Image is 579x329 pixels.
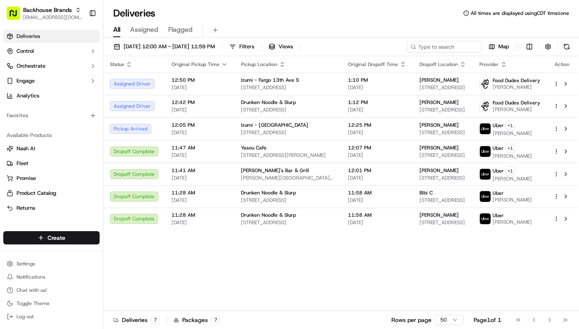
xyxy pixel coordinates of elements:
[480,78,491,89] img: food_dudes.png
[241,144,267,151] span: Yasou Cafe
[419,175,466,181] span: [STREET_ADDRESS]
[505,144,515,153] button: +1
[17,145,35,152] span: Nash AI
[493,219,532,225] span: [PERSON_NAME]
[493,77,540,84] span: Food Dudes Delivery
[23,6,72,14] button: Backhouse Brands
[7,189,96,197] a: Product Catalog
[3,187,100,200] button: Product Catalog
[113,7,155,20] h1: Deliveries
[241,197,335,204] span: [STREET_ADDRESS]
[419,129,466,136] span: [STREET_ADDRESS]
[348,84,406,91] span: [DATE]
[23,14,82,21] button: [EMAIL_ADDRESS][DOMAIN_NAME]
[241,84,335,91] span: [STREET_ADDRESS]
[110,61,124,68] span: Status
[172,99,228,106] span: 12:42 PM
[3,231,100,244] button: Create
[419,84,466,91] span: [STREET_ADDRESS]
[493,153,532,159] span: [PERSON_NAME]
[7,145,96,152] a: Nash AI
[241,189,296,196] span: Drunken Noodle & Slurp
[241,61,277,68] span: Pickup Location
[279,43,293,50] span: Views
[130,25,158,35] span: Assigned
[172,175,228,181] span: [DATE]
[493,168,504,174] span: Uber
[226,41,258,52] button: Filters
[348,167,406,174] span: 12:01 PM
[485,41,513,52] button: Map
[172,107,228,113] span: [DATE]
[265,41,297,52] button: Views
[124,43,215,50] span: [DATE] 12:00 AM - [DATE] 11:59 PM
[348,175,406,181] span: [DATE]
[241,212,296,218] span: Drunken Noodle & Slurp
[493,122,504,129] span: Uber
[471,10,569,17] span: All times are displayed using CDT timezone
[3,59,100,73] button: Orchestrate
[7,160,96,167] a: Fleet
[419,144,459,151] span: [PERSON_NAME]
[348,122,406,128] span: 12:25 PM
[480,191,491,202] img: uber-new-logo.jpeg
[110,41,219,52] button: [DATE] 12:00 AM - [DATE] 11:59 PM
[493,106,540,113] span: [PERSON_NAME]
[17,77,35,85] span: Engage
[505,121,515,130] button: +1
[3,271,100,283] button: Notifications
[17,47,34,55] span: Control
[348,144,406,151] span: 12:07 PM
[241,77,299,83] span: Izumi - Fargo 13th Ave S
[3,142,100,155] button: Nash AI
[348,61,398,68] span: Original Dropoff Time
[419,122,459,128] span: [PERSON_NAME]
[17,274,45,280] span: Notifications
[239,43,254,50] span: Filters
[3,172,100,185] button: Promise
[493,196,532,203] span: [PERSON_NAME]
[419,99,459,106] span: [PERSON_NAME]
[493,130,532,137] span: [PERSON_NAME]
[553,61,571,68] div: Action
[3,109,100,122] div: Favorites
[480,123,491,134] img: uber-new-logo.jpeg
[419,189,433,196] span: Bibi C
[3,3,86,23] button: Backhouse Brands[EMAIL_ADDRESS][DOMAIN_NAME]
[17,92,39,99] span: Analytics
[168,25,193,35] span: Flagged
[493,99,540,106] span: Food Dudes Delivery
[172,144,228,151] span: 11:47 AM
[348,107,406,113] span: [DATE]
[174,316,220,324] div: Packages
[3,74,100,88] button: Engage
[348,212,406,218] span: 11:58 AM
[348,189,406,196] span: 11:58 AM
[419,152,466,159] span: [STREET_ADDRESS]
[17,313,33,320] span: Log out
[493,175,532,182] span: [PERSON_NAME]
[479,61,499,68] span: Provider
[3,311,100,322] button: Log out
[172,189,228,196] span: 11:28 AM
[241,219,335,226] span: [STREET_ADDRESS]
[561,41,572,52] button: Refresh
[7,204,96,212] a: Returns
[113,316,160,324] div: Deliveries
[419,77,459,83] span: [PERSON_NAME]
[3,89,100,102] a: Analytics
[17,175,36,182] span: Promise
[391,316,431,324] p: Rows per page
[241,107,335,113] span: [STREET_ADDRESS]
[3,45,100,58] button: Control
[3,284,100,296] button: Chat with us!
[3,258,100,270] button: Settings
[7,175,96,182] a: Promise
[151,316,160,324] div: 7
[241,129,335,136] span: [STREET_ADDRESS]
[3,201,100,215] button: Returns
[348,129,406,136] span: [DATE]
[498,43,509,50] span: Map
[17,189,56,197] span: Product Catalog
